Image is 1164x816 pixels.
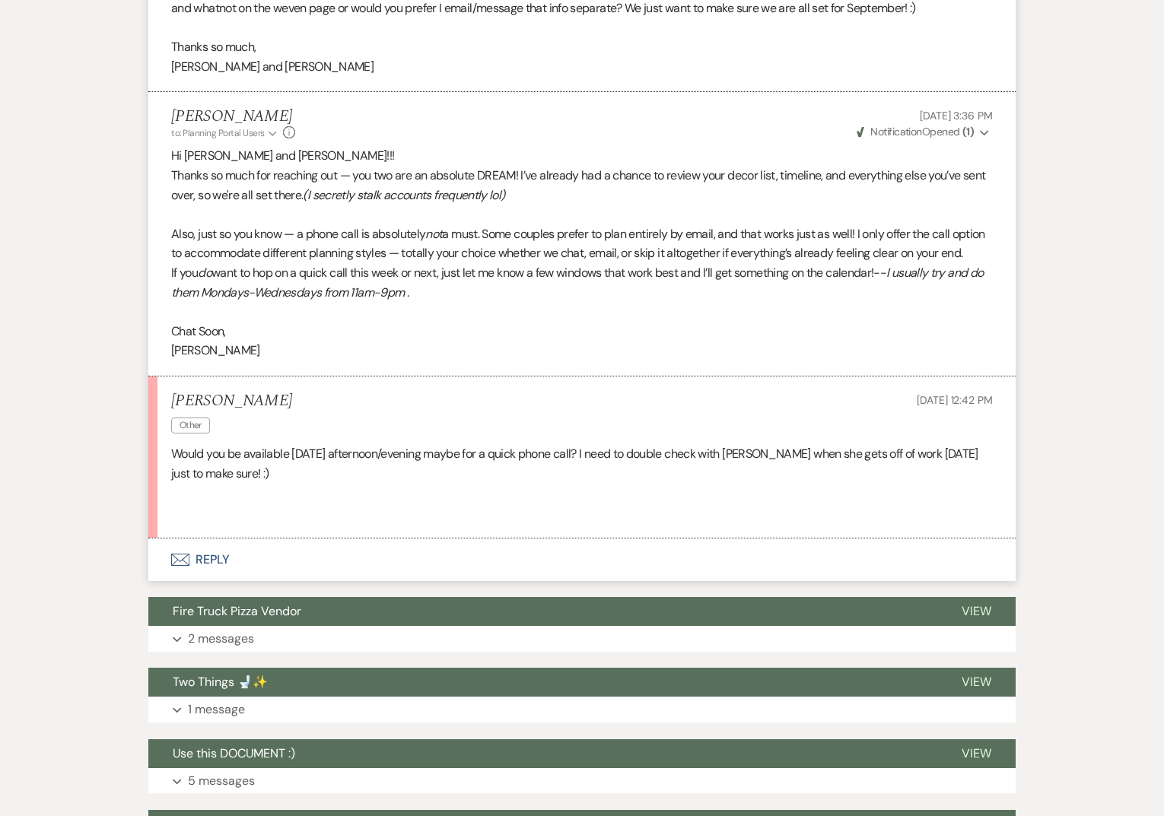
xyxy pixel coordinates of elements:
span: Other [171,418,210,433]
span: [DATE] 3:36 PM [920,109,993,122]
span: Fire Truck Pizza Vendor [173,603,301,619]
span: View [962,745,991,761]
button: NotificationOpened (1) [854,124,993,140]
p: Would you be available [DATE] afternoon/evening maybe for a quick phone call? I need to double ch... [171,444,993,483]
button: View [937,668,1016,697]
h5: [PERSON_NAME] [171,392,292,411]
button: View [937,597,1016,626]
span: Notification [870,125,921,138]
span: View [962,674,991,690]
button: 5 messages [148,768,1016,794]
button: to: Planning Portal Users [171,126,279,140]
button: 1 message [148,697,1016,722]
em: (I secretly stalk accounts frequently lol) [303,187,504,203]
p: 2 messages [188,629,254,649]
p: Chat Soon, [171,322,993,341]
button: View [937,739,1016,768]
h5: [PERSON_NAME] [171,107,295,126]
strong: ( 1 ) [962,125,974,138]
button: Fire Truck Pizza Vendor [148,597,937,626]
button: Use this DOCUMENT :) [148,739,937,768]
span: [DATE] 12:42 PM [917,393,993,407]
p: 5 messages [188,771,255,791]
button: Reply [148,538,1016,581]
span: Two Things 🚽✨ [173,674,268,690]
p: Thanks so much, [171,37,993,57]
span: Opened [857,125,974,138]
p: 1 message [188,700,245,719]
em: I usually try and do them Mondays-Wednesdays from 11am-9pm . [171,265,983,300]
em: do [198,265,211,281]
p: [PERSON_NAME] [171,341,993,360]
em: not [425,226,442,242]
p: Hi [PERSON_NAME] and [PERSON_NAME]!!! [171,146,993,166]
span: Use this DOCUMENT :) [173,745,295,761]
span: to: Planning Portal Users [171,127,265,139]
button: 2 messages [148,626,1016,652]
p: [PERSON_NAME] and [PERSON_NAME] [171,57,993,77]
button: Two Things 🚽✨ [148,668,937,697]
p: Thanks so much for reaching out — you two are an absolute DREAM! I’ve already had a chance to rev... [171,166,993,205]
p: Also, just so you know — a phone call is absolutely a must. Some couples prefer to plan entirely ... [171,224,993,263]
span: View [962,603,991,619]
p: If you want to hop on a quick call this week or next, just let me know a few windows that work be... [171,263,993,302]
